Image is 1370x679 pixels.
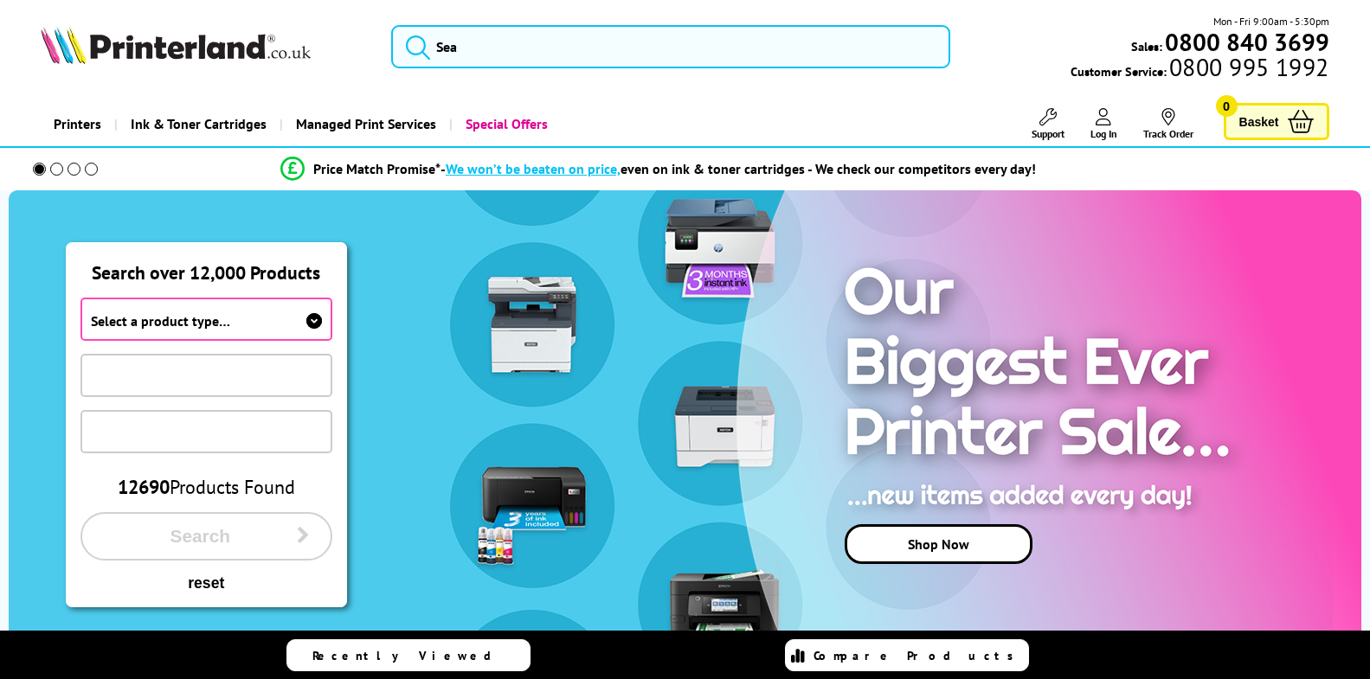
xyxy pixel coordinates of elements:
a: Basket 0 [1224,103,1329,140]
a: Compare Products [785,639,1029,671]
li: modal_Promise [9,154,1307,184]
span: Ink & Toner Cartridges [131,102,267,146]
button: Search [80,512,332,560]
input: Sea [391,25,950,68]
a: Printers [41,102,114,146]
span: Customer Service: [1071,59,1328,80]
a: Support [1032,108,1064,140]
a: Special Offers [449,102,561,146]
a: Recently Viewed [286,639,531,671]
span: We won’t be beaten on price, [446,160,621,177]
span: Mon - Fri 9:00am - 5:30pm [1213,13,1329,29]
b: 0800 840 3699 [1165,26,1329,58]
span: Sales: [1131,38,1162,54]
span: Compare Products [814,648,1023,663]
div: - even on ink & toner cartridges - We check our competitors every day! [441,160,1036,177]
span: Support [1032,127,1064,140]
span: 12690 [118,475,170,499]
span: Basket [1239,110,1279,133]
span: 0800 995 1992 [1167,59,1328,75]
span: Recently Viewed [312,648,509,663]
a: Printerland Logo [41,26,369,67]
a: 0800 840 3699 [1162,34,1329,50]
span: Log In [1090,127,1117,140]
a: Shop Now [845,524,1032,564]
a: Managed Print Services [280,102,449,146]
span: Select a product type… [91,312,230,330]
span: Search [104,526,297,547]
button: reset [80,573,332,593]
a: Track Order [1143,108,1193,140]
a: Ink & Toner Cartridges [114,102,280,146]
div: Search over 12,000 Products [67,243,346,285]
img: Printerland Logo [41,26,311,64]
div: Products Found [80,475,332,499]
a: Log In [1090,108,1117,140]
span: Price Match Promise* [313,160,441,177]
span: 0 [1216,95,1238,117]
